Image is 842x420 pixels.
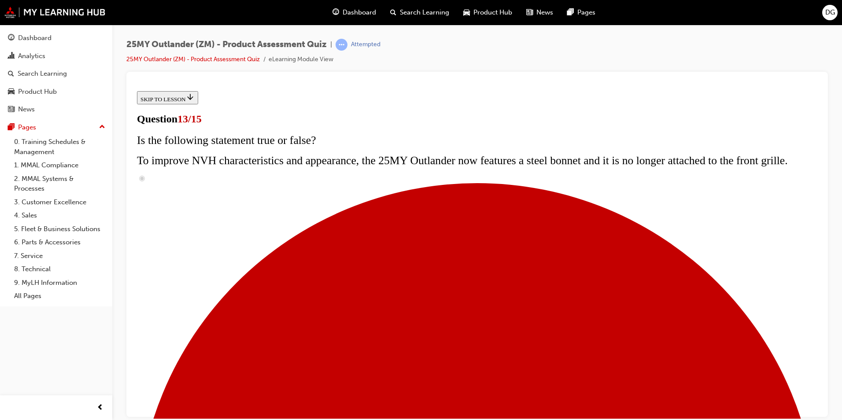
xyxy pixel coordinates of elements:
span: News [536,7,553,18]
span: Search Learning [400,7,449,18]
a: 25MY Outlander (ZM) - Product Assessment Quiz [126,55,260,63]
span: up-icon [99,122,105,133]
a: Search Learning [4,66,109,82]
a: 8. Technical [11,262,109,276]
img: mmal [4,7,106,18]
a: 3. Customer Excellence [11,195,109,209]
span: guage-icon [332,7,339,18]
a: 0. Training Schedules & Management [11,135,109,158]
a: 4. Sales [11,209,109,222]
a: 5. Fleet & Business Solutions [11,222,109,236]
span: news-icon [526,7,533,18]
div: News [18,104,35,114]
span: Product Hub [473,7,512,18]
span: Dashboard [343,7,376,18]
span: 25MY Outlander (ZM) - Product Assessment Quiz [126,40,327,50]
span: search-icon [8,70,14,78]
span: chart-icon [8,52,15,60]
a: car-iconProduct Hub [456,4,519,22]
span: | [330,40,332,50]
a: 2. MMAL Systems & Processes [11,172,109,195]
button: Pages [4,119,109,136]
span: car-icon [8,88,15,96]
a: 7. Service [11,249,109,263]
a: search-iconSearch Learning [383,4,456,22]
div: Analytics [18,51,45,61]
span: SKIP TO LESSON [7,8,61,15]
span: pages-icon [567,7,574,18]
button: DG [822,5,838,20]
span: guage-icon [8,34,15,42]
a: Product Hub [4,84,109,100]
a: Analytics [4,48,109,64]
span: pages-icon [8,124,15,132]
a: pages-iconPages [560,4,602,22]
div: Dashboard [18,33,52,43]
div: Attempted [351,41,380,49]
a: news-iconNews [519,4,560,22]
a: 1. MMAL Compliance [11,158,109,172]
button: SKIP TO LESSON [4,4,65,17]
span: news-icon [8,106,15,114]
button: DashboardAnalyticsSearch LearningProduct HubNews [4,28,109,119]
a: guage-iconDashboard [325,4,383,22]
div: Pages [18,122,36,133]
a: Dashboard [4,30,109,46]
span: search-icon [390,7,396,18]
a: 9. MyLH Information [11,276,109,290]
li: eLearning Module View [269,55,333,65]
span: learningRecordVerb_ATTEMPT-icon [336,39,347,51]
div: Product Hub [18,87,57,97]
span: car-icon [463,7,470,18]
a: 6. Parts & Accessories [11,236,109,249]
span: prev-icon [97,402,103,413]
span: DG [825,7,835,18]
a: News [4,101,109,118]
span: Pages [577,7,595,18]
div: Search Learning [18,69,67,79]
a: All Pages [11,289,109,303]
